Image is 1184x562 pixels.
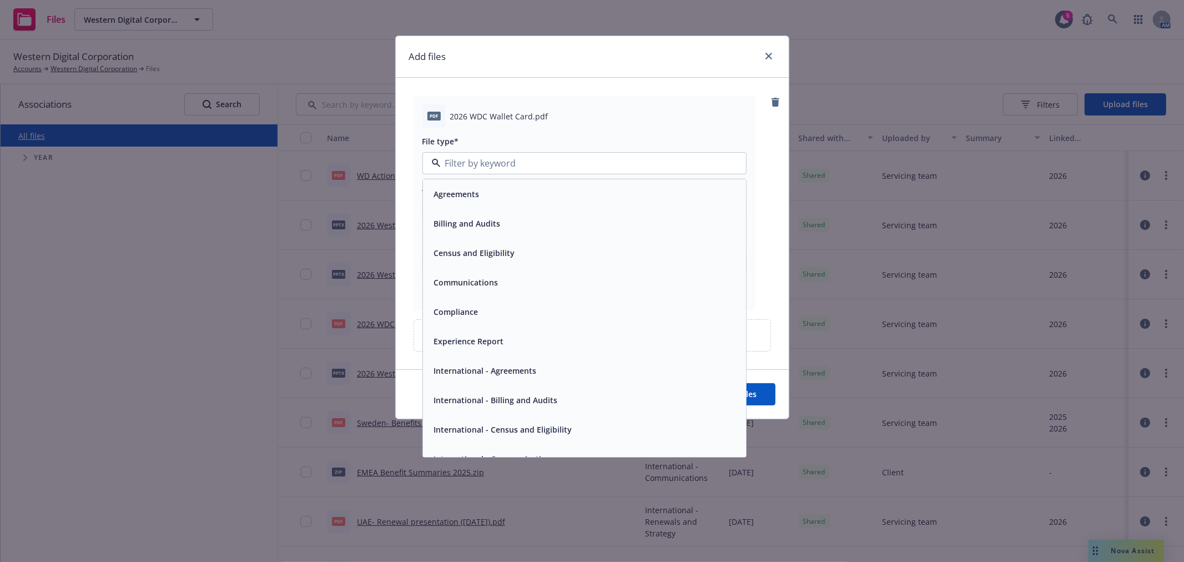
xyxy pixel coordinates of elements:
[434,218,501,229] button: Billing and Audits
[422,136,459,147] span: File type*
[414,319,771,352] div: Upload new files
[434,306,478,318] button: Compliance
[409,49,446,64] h1: Add files
[434,453,556,465] button: International - Communications
[434,424,572,435] button: International - Census and Eligibility
[427,112,441,120] span: pdf
[434,247,515,259] button: Census and Eligibility
[434,277,498,288] button: Communications
[762,49,775,63] a: close
[434,394,558,406] button: International - Billing and Audits
[769,96,782,109] a: remove
[434,365,537,377] button: International - Agreements
[441,157,724,170] input: Filter by keyword
[434,335,504,347] button: Experience Report
[434,188,480,200] button: Agreements
[450,111,548,122] span: 2026 WDC Wallet Card.pdf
